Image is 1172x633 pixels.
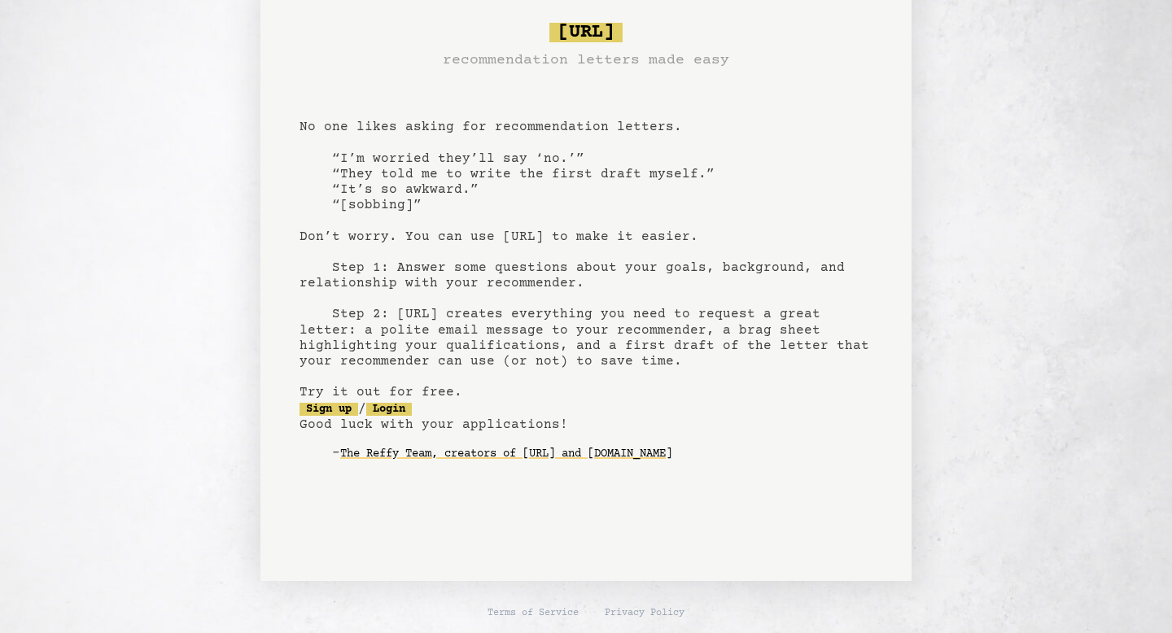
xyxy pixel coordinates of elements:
[332,446,872,462] div: -
[340,441,672,467] a: The Reffy Team, creators of [URL] and [DOMAIN_NAME]
[300,16,872,493] pre: No one likes asking for recommendation letters. “I’m worried they’ll say ‘no.’” “They told me to ...
[300,403,358,416] a: Sign up
[443,49,729,72] h3: recommendation letters made easy
[549,23,623,42] span: [URL]
[366,403,412,416] a: Login
[488,607,579,620] a: Terms of Service
[605,607,684,620] a: Privacy Policy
